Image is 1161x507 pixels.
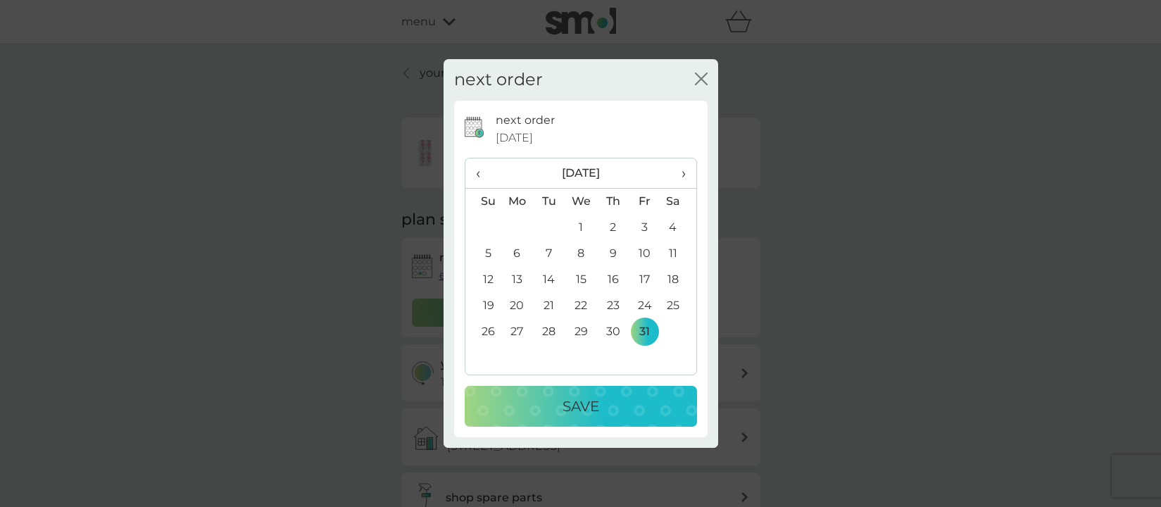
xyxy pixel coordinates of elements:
td: 20 [501,293,534,319]
td: 15 [565,267,597,293]
td: 2 [597,215,629,241]
td: 29 [565,319,597,345]
td: 22 [565,293,597,319]
td: 3 [629,215,660,241]
span: ‹ [476,158,491,188]
td: 30 [597,319,629,345]
td: 17 [629,267,660,293]
td: 8 [565,241,597,267]
td: 27 [501,319,534,345]
td: 24 [629,293,660,319]
td: 28 [533,319,565,345]
td: 12 [465,267,501,293]
button: Save [465,386,697,427]
th: Mo [501,188,534,215]
th: Su [465,188,501,215]
td: 14 [533,267,565,293]
td: 6 [501,241,534,267]
p: Save [563,395,599,418]
td: 11 [660,241,696,267]
th: Fr [629,188,660,215]
td: 13 [501,267,534,293]
span: [DATE] [496,129,533,147]
td: 23 [597,293,629,319]
th: [DATE] [501,158,661,189]
td: 21 [533,293,565,319]
td: 5 [465,241,501,267]
td: 26 [465,319,501,345]
td: 10 [629,241,660,267]
th: We [565,188,597,215]
td: 7 [533,241,565,267]
button: close [695,73,708,87]
th: Th [597,188,629,215]
th: Tu [533,188,565,215]
td: 4 [660,215,696,241]
td: 25 [660,293,696,319]
th: Sa [660,188,696,215]
td: 1 [565,215,597,241]
td: 16 [597,267,629,293]
td: 31 [629,319,660,345]
span: › [671,158,685,188]
td: 9 [597,241,629,267]
h2: next order [454,70,543,90]
td: 18 [660,267,696,293]
p: next order [496,111,555,130]
td: 19 [465,293,501,319]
